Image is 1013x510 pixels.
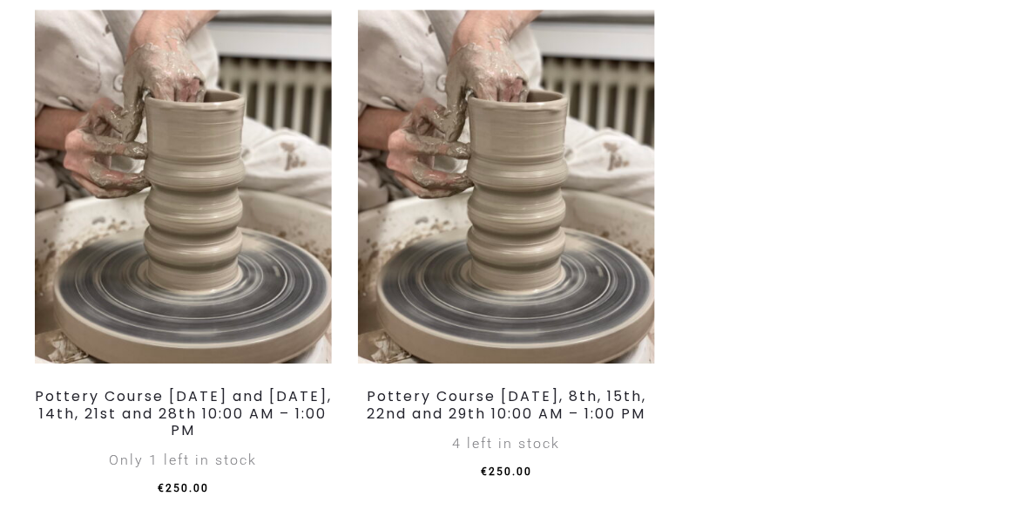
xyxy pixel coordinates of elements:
div: Only 1 left in stock [35,445,332,475]
span: 250.00 [158,482,209,494]
div: 4 left in stock [358,429,655,459]
span: 250.00 [481,466,532,478]
span: € [158,482,165,494]
a: Pottery Course [DATE], 8th, 15th, 22nd and 29th 10:00 AM – 1:00 PM [367,386,646,423]
img: Deelnemer leert keramiek draaien tijdens een les in Rotterdam. Perfect voor beginners en gevorder... [35,10,332,364]
img: Deelnemer leert keramiek draaien tijdens een les in Rotterdam. Perfect voor beginners en gevorder... [358,10,655,364]
span: € [481,466,489,478]
a: Pottery Course [DATE] and [DATE], 14th, 21st and 28th 10:00 AM – 1:00 PM [35,386,332,439]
